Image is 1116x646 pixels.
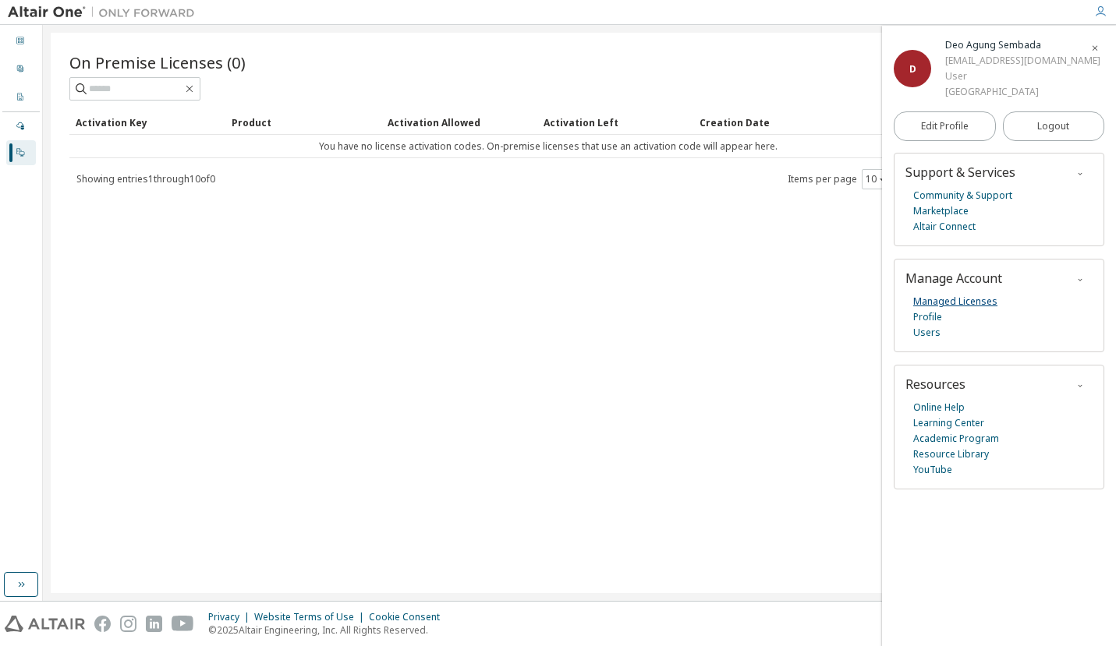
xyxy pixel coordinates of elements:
div: Company Profile [6,85,36,110]
div: User Profile [6,57,36,82]
span: Items per page [788,169,891,189]
img: youtube.svg [172,616,194,632]
div: [EMAIL_ADDRESS][DOMAIN_NAME] [945,53,1100,69]
a: Marketplace [913,203,969,219]
a: Resource Library [913,447,989,462]
div: Activation Allowed [388,110,531,135]
span: Logout [1037,118,1069,134]
button: 10 [866,173,887,185]
div: Managed [6,114,36,139]
img: Altair One [8,5,203,20]
td: You have no license activation codes. On-premise licenses that use an activation code will appear... [69,135,1027,158]
a: Community & Support [913,188,1012,203]
a: Users [913,325,941,341]
div: User [945,69,1100,84]
p: © 2025 Altair Engineering, Inc. All Rights Reserved. [208,623,449,637]
div: Product [232,110,375,135]
img: instagram.svg [120,616,136,632]
a: Academic Program [913,431,999,447]
div: Creation Date [700,110,1021,135]
div: Cookie Consent [369,611,449,623]
span: Support & Services [905,164,1015,181]
div: Website Terms of Use [254,611,369,623]
span: Resources [905,376,965,393]
span: Edit Profile [921,120,969,132]
div: Activation Key [76,110,219,135]
div: Activation Left [544,110,687,135]
span: Manage Account [905,270,1002,287]
button: Logout [1003,111,1105,141]
div: Deo Agung Sembada [945,37,1100,53]
div: On Prem [6,140,36,165]
div: Dashboard [6,29,36,54]
a: Altair Connect [913,219,976,235]
a: Profile [913,309,942,325]
span: D [909,62,916,76]
span: On Premise Licenses (0) [69,51,246,73]
a: Managed Licenses [913,294,997,309]
div: [GEOGRAPHIC_DATA] [945,84,1100,100]
div: Privacy [208,611,254,623]
a: Edit Profile [894,111,996,141]
span: Showing entries 1 through 10 of 0 [76,172,215,185]
a: Online Help [913,400,965,415]
a: Learning Center [913,415,984,431]
img: altair_logo.svg [5,616,85,632]
img: facebook.svg [94,616,111,632]
img: linkedin.svg [146,616,162,632]
a: YouTube [913,462,952,478]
